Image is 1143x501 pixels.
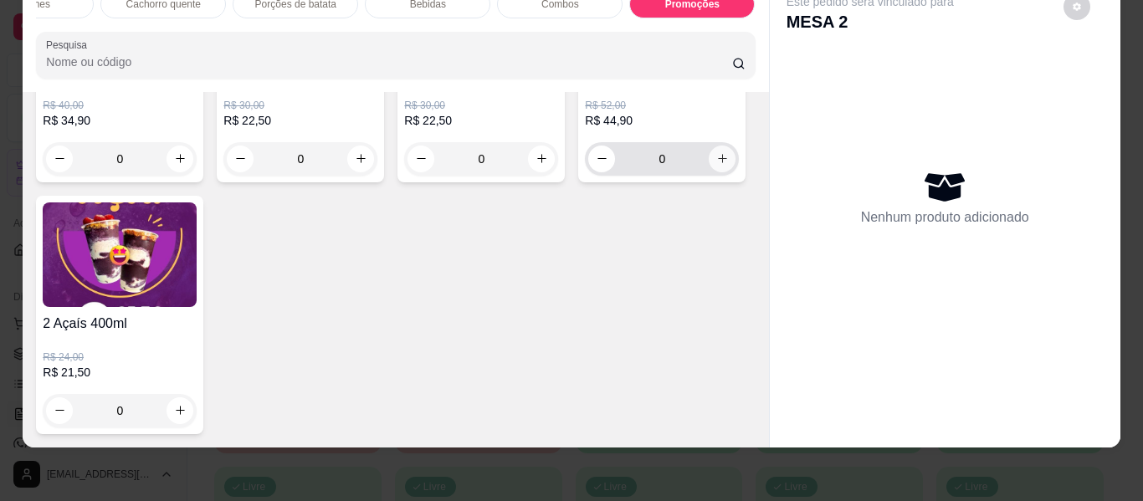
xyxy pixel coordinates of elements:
[585,99,739,112] p: R$ 52,00
[404,112,558,129] p: R$ 22,50
[528,146,555,172] button: increase-product-quantity
[46,38,93,52] label: Pesquisa
[223,99,377,112] p: R$ 30,00
[43,99,197,112] p: R$ 40,00
[43,350,197,364] p: R$ 24,00
[588,146,615,172] button: decrease-product-quantity
[43,202,197,307] img: product-image
[167,146,193,172] button: increase-product-quantity
[347,146,374,172] button: increase-product-quantity
[861,207,1029,227] p: Nenhum produto adicionado
[227,146,254,172] button: decrease-product-quantity
[43,112,197,129] p: R$ 34,90
[46,54,732,70] input: Pesquisa
[43,314,197,334] h4: 2 Açaís 400ml
[46,146,73,172] button: decrease-product-quantity
[407,146,434,172] button: decrease-product-quantity
[223,112,377,129] p: R$ 22,50
[404,99,558,112] p: R$ 30,00
[43,364,197,381] p: R$ 21,50
[709,146,736,172] button: increase-product-quantity
[787,10,954,33] p: MESA 2
[585,112,739,129] p: R$ 44,90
